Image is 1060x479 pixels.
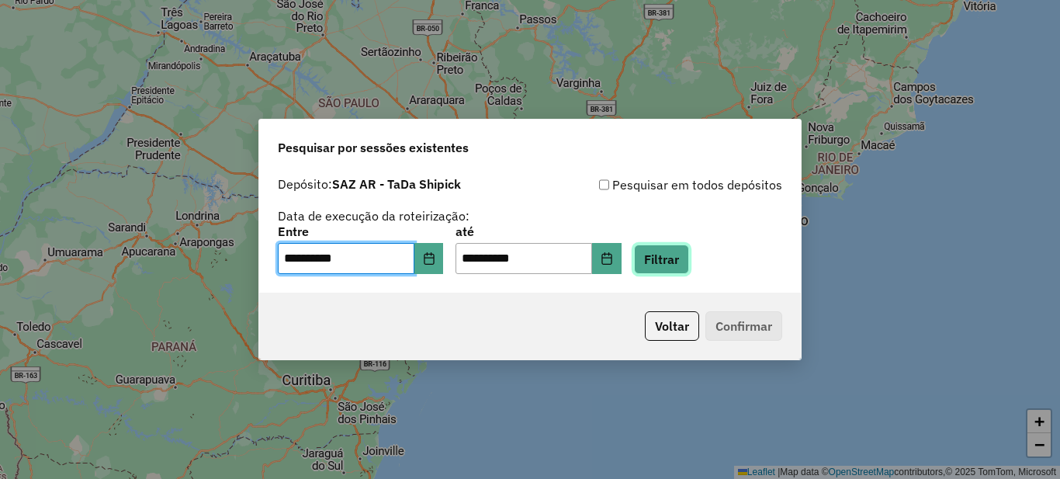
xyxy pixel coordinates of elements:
[530,175,782,194] div: Pesquisar em todos depósitos
[592,243,622,274] button: Choose Date
[278,207,469,225] label: Data de execução da roteirização:
[634,245,689,274] button: Filtrar
[456,222,621,241] label: até
[645,311,699,341] button: Voltar
[414,243,444,274] button: Choose Date
[278,138,469,157] span: Pesquisar por sessões existentes
[332,176,461,192] strong: SAZ AR - TaDa Shipick
[278,175,461,193] label: Depósito:
[278,222,443,241] label: Entre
